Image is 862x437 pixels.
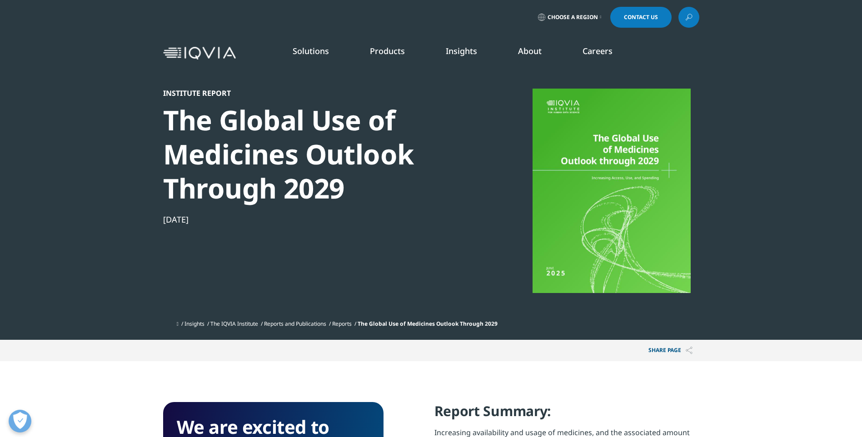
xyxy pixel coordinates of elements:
button: Share PAGEShare PAGE [642,340,699,361]
a: Contact Us [610,7,672,28]
a: Reports and Publications [264,320,326,328]
div: The Global Use of Medicines Outlook Through 2029 [163,103,475,205]
span: Choose a Region [548,14,598,21]
img: IQVIA Healthcare Information Technology and Pharma Clinical Research Company [163,47,236,60]
a: Insights [446,45,477,56]
a: Insights [184,320,204,328]
a: About [518,45,542,56]
div: [DATE] [163,214,475,225]
img: Share PAGE [686,347,693,354]
a: Products [370,45,405,56]
a: Solutions [293,45,329,56]
span: The Global Use of Medicines Outlook Through 2029 [358,320,498,328]
div: Institute Report [163,89,475,98]
a: Reports [332,320,352,328]
h4: Report Summary: [434,402,699,427]
span: Contact Us [624,15,658,20]
a: The IQVIA Institute [210,320,258,328]
nav: Primary [239,32,699,74]
button: 개방형 기본 설정 [9,410,31,432]
a: Careers [583,45,613,56]
p: Share PAGE [642,340,699,361]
